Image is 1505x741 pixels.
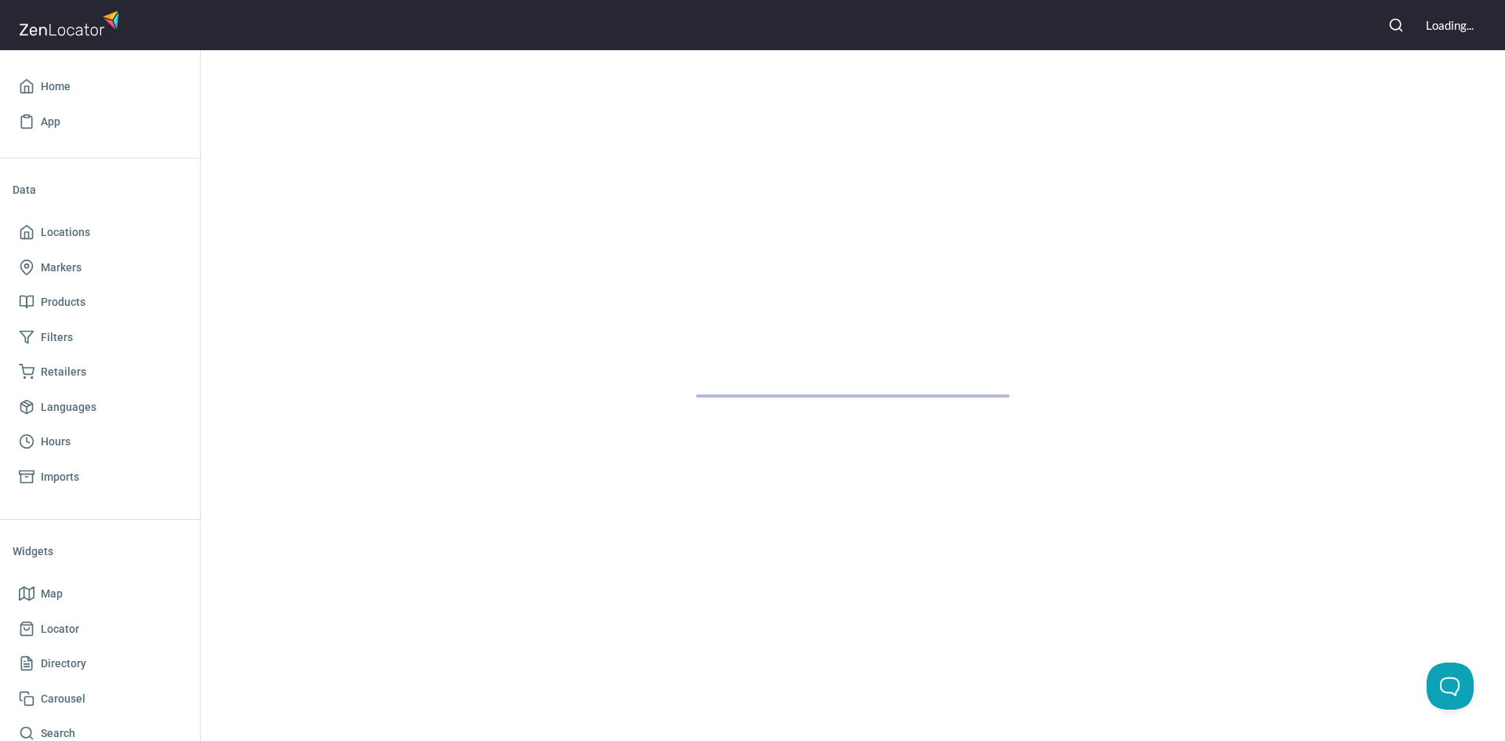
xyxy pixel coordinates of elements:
[13,104,187,140] a: App
[41,584,63,604] span: Map
[13,171,187,209] li: Data
[13,459,187,495] a: Imports
[41,654,86,674] span: Directory
[41,689,85,709] span: Carousel
[13,320,187,355] a: Filters
[13,285,187,320] a: Products
[13,424,187,459] a: Hours
[41,328,73,347] span: Filters
[41,258,82,278] span: Markers
[13,69,187,104] a: Home
[13,576,187,612] a: Map
[41,223,90,242] span: Locations
[13,354,187,390] a: Retailers
[13,390,187,425] a: Languages
[13,532,187,570] li: Widgets
[41,77,71,96] span: Home
[41,112,60,132] span: App
[41,398,96,417] span: Languages
[1427,663,1474,710] iframe: Toggle Customer Support
[41,362,86,382] span: Retailers
[13,612,187,647] a: Locator
[1426,17,1474,34] div: Loading...
[1379,8,1413,42] button: Search
[13,681,187,717] a: Carousel
[13,250,187,285] a: Markers
[13,215,187,250] a: Locations
[19,6,124,40] img: zenlocator
[41,432,71,452] span: Hours
[41,467,79,487] span: Imports
[41,292,85,312] span: Products
[41,619,79,639] span: Locator
[13,646,187,681] a: Directory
